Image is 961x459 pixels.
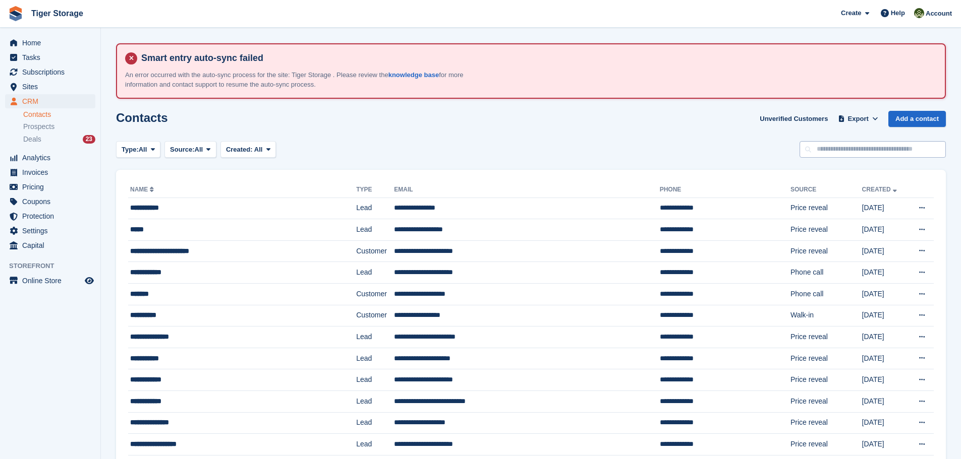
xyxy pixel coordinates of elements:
[790,348,862,369] td: Price reveal
[790,284,862,305] td: Phone call
[790,219,862,241] td: Price reveal
[356,305,394,326] td: Customer
[790,412,862,434] td: Price reveal
[862,262,908,284] td: [DATE]
[356,262,394,284] td: Lead
[5,274,95,288] a: menu
[226,146,253,153] span: Created:
[5,194,95,209] a: menu
[9,261,100,271] span: Storefront
[130,186,156,193] a: Name
[22,80,83,94] span: Sites
[790,182,862,198] th: Source
[5,224,95,238] a: menu
[914,8,924,18] img: Matthew Ellwood
[356,240,394,262] td: Customer
[356,348,394,369] td: Lead
[23,121,95,132] a: Prospects
[8,6,23,21] img: stora-icon-8386f47178a22dfd0bd8f6a31ec36ba5ce8667c1dd55bd0f319d3a0aa187defe.svg
[862,240,908,262] td: [DATE]
[22,224,83,238] span: Settings
[22,50,83,64] span: Tasks
[356,434,394,455] td: Lead
[125,70,478,90] p: An error occurred with the auto-sync process for the site: Tiger Storage . Please review the for ...
[926,9,952,19] span: Account
[891,8,905,18] span: Help
[5,238,95,252] a: menu
[23,110,95,119] a: Contacts
[862,434,908,455] td: [DATE]
[22,209,83,223] span: Protection
[356,219,394,241] td: Lead
[356,391,394,413] td: Lead
[22,165,83,179] span: Invoices
[790,198,862,219] td: Price reveal
[790,391,862,413] td: Price reveal
[790,434,862,455] td: Price reveal
[5,65,95,79] a: menu
[22,65,83,79] span: Subscriptions
[756,111,832,127] a: Unverified Customers
[356,326,394,348] td: Lead
[137,52,937,64] h4: Smart entry auto-sync failed
[195,145,203,155] span: All
[394,182,659,198] th: Email
[790,240,862,262] td: Price reveal
[862,198,908,219] td: [DATE]
[22,238,83,252] span: Capital
[790,262,862,284] td: Phone call
[862,186,899,193] a: Created
[22,180,83,194] span: Pricing
[790,305,862,326] td: Walk-in
[862,284,908,305] td: [DATE]
[862,391,908,413] td: [DATE]
[22,274,83,288] span: Online Store
[116,111,168,124] h1: Contacts
[139,145,147,155] span: All
[116,141,160,158] button: Type: All
[5,209,95,223] a: menu
[841,8,861,18] span: Create
[888,111,946,127] a: Add a contact
[862,305,908,326] td: [DATE]
[23,122,54,132] span: Prospects
[862,348,908,369] td: [DATE]
[388,71,439,79] a: knowledge base
[5,151,95,165] a: menu
[22,194,83,209] span: Coupons
[220,141,276,158] button: Created: All
[862,326,908,348] td: [DATE]
[23,134,95,145] a: Deals 23
[356,284,394,305] td: Customer
[170,145,194,155] span: Source:
[356,412,394,434] td: Lead
[862,412,908,434] td: [DATE]
[5,36,95,50] a: menu
[862,219,908,241] td: [DATE]
[22,151,83,165] span: Analytics
[5,80,95,94] a: menu
[5,50,95,64] a: menu
[254,146,263,153] span: All
[23,135,41,144] span: Deals
[356,369,394,391] td: Lead
[27,5,87,22] a: Tiger Storage
[790,369,862,391] td: Price reveal
[122,145,139,155] span: Type:
[5,165,95,179] a: menu
[660,182,790,198] th: Phone
[22,94,83,108] span: CRM
[836,111,880,127] button: Export
[790,326,862,348] td: Price reveal
[862,369,908,391] td: [DATE]
[83,275,95,287] a: Preview store
[356,182,394,198] th: Type
[5,180,95,194] a: menu
[356,198,394,219] td: Lead
[164,141,216,158] button: Source: All
[5,94,95,108] a: menu
[848,114,869,124] span: Export
[83,135,95,144] div: 23
[22,36,83,50] span: Home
